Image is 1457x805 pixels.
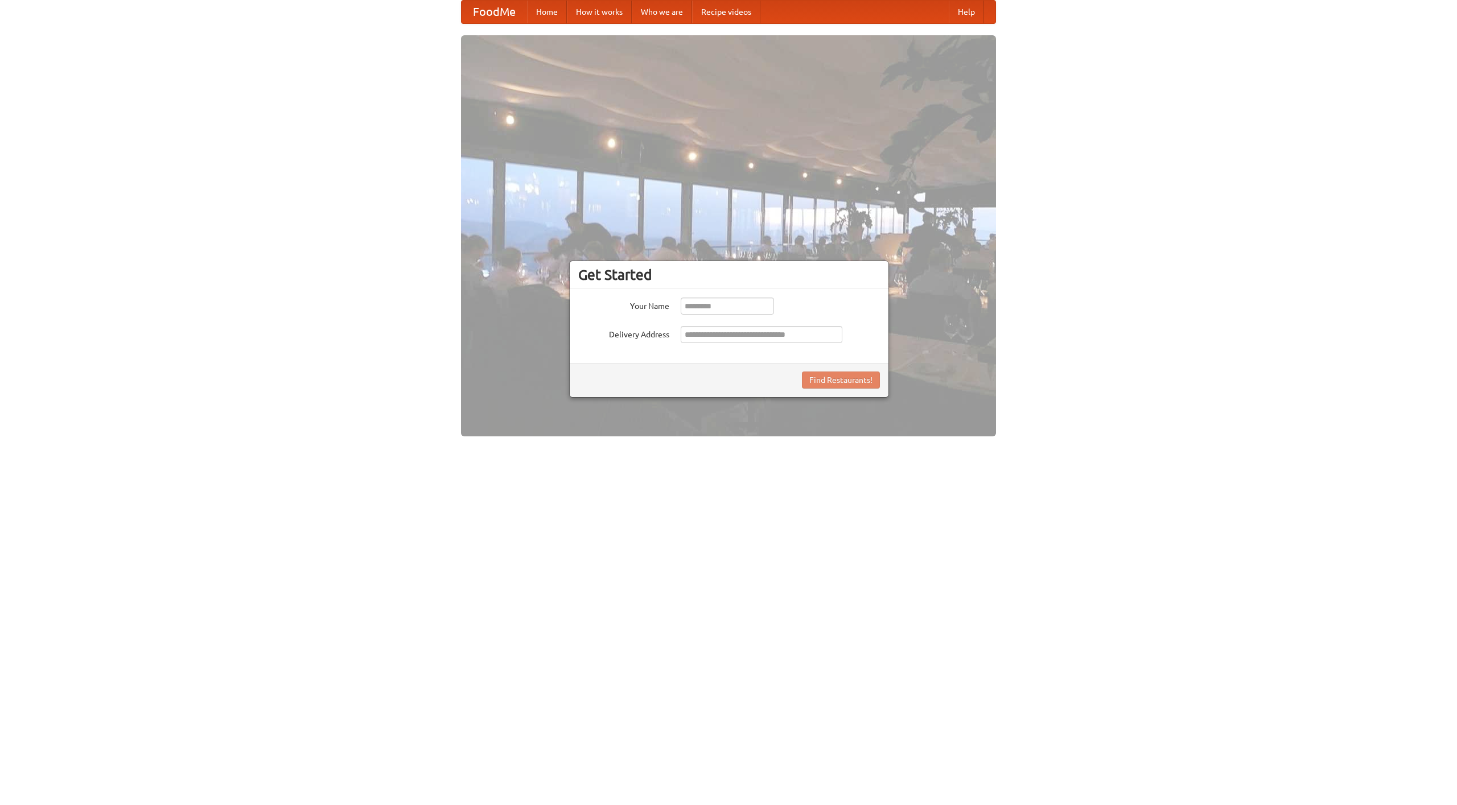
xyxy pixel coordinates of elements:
button: Find Restaurants! [802,371,880,389]
a: Help [949,1,984,23]
h3: Get Started [578,266,880,283]
a: Who we are [632,1,692,23]
a: Home [527,1,567,23]
label: Delivery Address [578,326,669,340]
a: Recipe videos [692,1,760,23]
label: Your Name [578,298,669,312]
a: FoodMe [462,1,527,23]
a: How it works [567,1,632,23]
